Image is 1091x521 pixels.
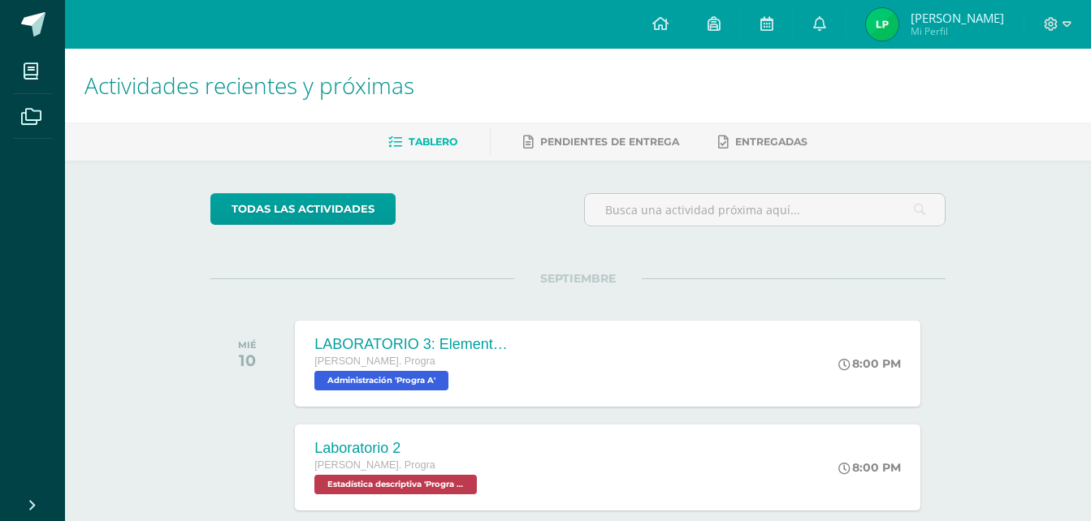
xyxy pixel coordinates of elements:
span: [PERSON_NAME]. Progra [314,459,435,471]
div: MIÉ [238,339,257,351]
span: [PERSON_NAME]. Progra [314,355,435,367]
span: Pendientes de entrega [540,136,679,148]
a: Entregadas [718,129,807,155]
span: Actividades recientes y próximas [84,70,414,101]
span: SEPTIEMBRE [514,271,642,286]
div: 8:00 PM [838,460,901,475]
span: Tablero [409,136,457,148]
span: Entregadas [735,136,807,148]
span: Administración 'Progra A' [314,371,448,390]
a: Tablero [388,129,457,155]
div: 10 [238,351,257,370]
span: Mi Perfil [911,24,1004,38]
span: Estadística descriptiva 'Progra A' [314,475,477,494]
span: [PERSON_NAME] [911,10,1004,26]
img: 5bd285644e8b6dbc372e40adaaf14996.png [866,8,898,41]
a: Pendientes de entrega [523,129,679,155]
input: Busca una actividad próxima aquí... [585,194,945,226]
div: LABORATORIO 3: Elementos [PERSON_NAME]. [314,336,509,353]
a: todas las Actividades [210,193,396,225]
div: 8:00 PM [838,356,901,371]
div: Laboratorio 2 [314,440,481,457]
